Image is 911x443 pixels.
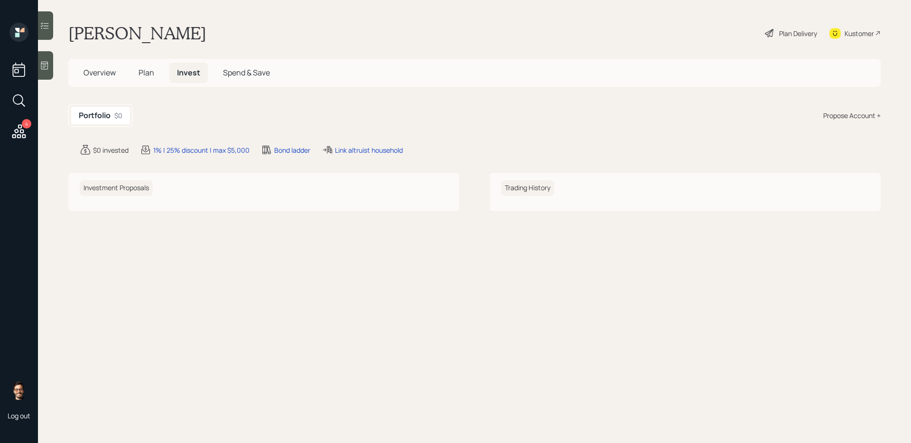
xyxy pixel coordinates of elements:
div: $0 [114,111,122,120]
span: Overview [84,67,116,78]
img: sami-boghos-headshot.png [9,381,28,400]
span: Invest [177,67,200,78]
span: Plan [139,67,154,78]
h5: Portfolio [79,111,111,120]
h6: Investment Proposals [80,180,153,196]
div: Bond ladder [274,145,310,155]
div: Plan Delivery [779,28,817,38]
h6: Trading History [501,180,554,196]
div: $0 invested [93,145,129,155]
h1: [PERSON_NAME] [68,23,206,44]
div: Log out [8,411,30,420]
div: Link altruist household [335,145,403,155]
div: 1% | 25% discount | max $5,000 [153,145,250,155]
span: Spend & Save [223,67,270,78]
div: Kustomer [845,28,874,38]
div: 4 [22,119,31,129]
div: Propose Account + [823,111,881,120]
